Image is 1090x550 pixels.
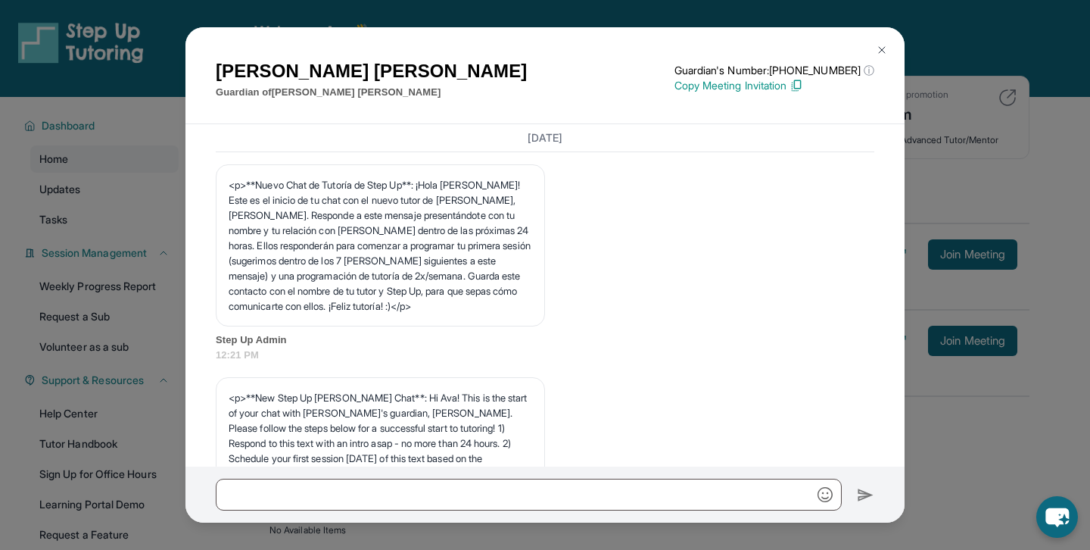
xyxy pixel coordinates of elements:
[229,177,532,314] p: <p>**Nuevo Chat de Tutoría de Step Up**: ¡Hola [PERSON_NAME]! Este es el inicio de tu chat con el...
[216,130,874,145] h3: [DATE]
[674,63,874,78] p: Guardian's Number: [PHONE_NUMBER]
[789,79,803,92] img: Copy Icon
[229,390,532,527] p: <p>**New Step Up [PERSON_NAME] Chat**: Hi Ava! This is the start of your chat with [PERSON_NAME]'...
[1036,496,1078,538] button: chat-button
[216,348,874,363] span: 12:21 PM
[876,44,888,56] img: Close Icon
[864,63,874,78] span: ⓘ
[216,85,527,100] p: Guardian of [PERSON_NAME] [PERSON_NAME]
[674,78,874,93] p: Copy Meeting Invitation
[216,58,527,85] h1: [PERSON_NAME] [PERSON_NAME]
[857,486,874,505] img: Send icon
[216,333,874,348] span: Step Up Admin
[817,487,833,502] img: Emoji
